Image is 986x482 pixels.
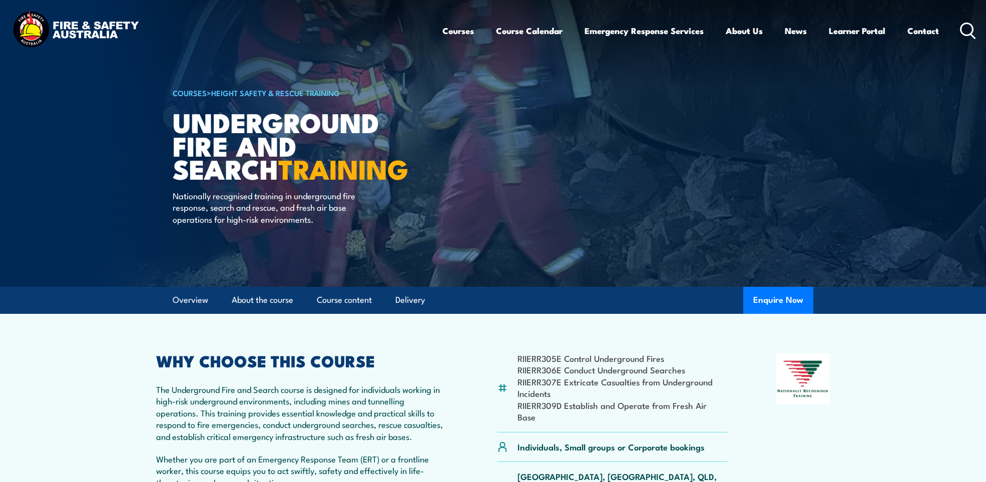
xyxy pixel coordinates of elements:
[743,287,813,314] button: Enquire Now
[518,364,727,375] li: RIIERR306E Conduct Underground Searches
[156,383,448,442] p: The Underground Fire and Search course is designed for individuals working in high-risk undergrou...
[317,287,372,313] a: Course content
[518,441,705,452] p: Individuals, Small groups or Corporate bookings
[776,353,830,404] img: Nationally Recognised Training logo.
[173,287,208,313] a: Overview
[726,18,763,44] a: About Us
[173,87,207,98] a: COURSES
[278,147,408,189] strong: TRAINING
[156,353,448,367] h2: WHY CHOOSE THIS COURSE
[585,18,704,44] a: Emergency Response Services
[173,110,420,180] h1: Underground Fire and Search
[173,190,355,225] p: Nationally recognised training in underground fire response, search and rescue, and fresh air bas...
[785,18,807,44] a: News
[173,87,420,99] h6: >
[518,376,727,399] li: RIIERR307E Extricate Casualties from Underground Incidents
[907,18,939,44] a: Contact
[232,287,293,313] a: About the course
[496,18,563,44] a: Course Calendar
[829,18,885,44] a: Learner Portal
[518,399,727,423] li: RIIERR309D Establish and Operate from Fresh Air Base
[395,287,425,313] a: Delivery
[211,87,340,98] a: Height Safety & Rescue Training
[518,352,727,364] li: RIIERR305E Control Underground Fires
[442,18,474,44] a: Courses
